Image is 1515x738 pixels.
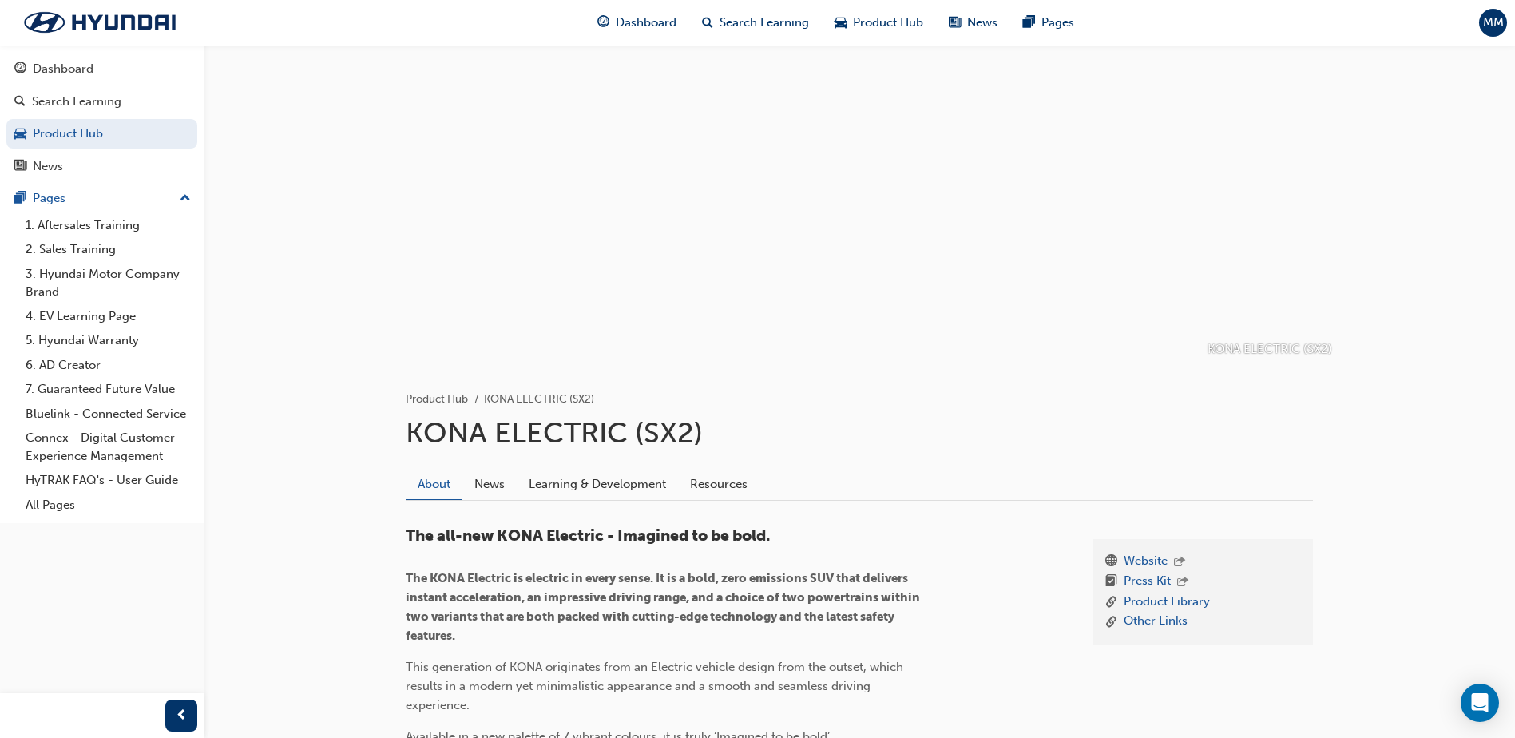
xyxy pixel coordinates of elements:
[967,14,997,32] span: News
[585,6,689,39] a: guage-iconDashboard
[1023,13,1035,33] span: pages-icon
[14,95,26,109] span: search-icon
[32,93,121,111] div: Search Learning
[6,54,197,84] a: Dashboard
[406,392,468,406] a: Product Hub
[822,6,936,39] a: car-iconProduct Hub
[6,119,197,149] a: Product Hub
[517,469,678,499] a: Learning & Development
[19,262,197,304] a: 3. Hyundai Motor Company Brand
[936,6,1010,39] a: news-iconNews
[19,213,197,238] a: 1. Aftersales Training
[19,353,197,378] a: 6. AD Creator
[14,192,26,206] span: pages-icon
[33,157,63,176] div: News
[19,328,197,353] a: 5. Hyundai Warranty
[6,184,197,213] button: Pages
[406,526,770,545] span: The all-new KONA Electric - Imagined to be bold.
[1174,556,1185,569] span: outbound-icon
[33,189,65,208] div: Pages
[597,13,609,33] span: guage-icon
[1208,340,1332,359] p: KONA ELECTRIC (SX2)
[1124,612,1188,632] a: Other Links
[1124,552,1168,573] a: Website
[1010,6,1087,39] a: pages-iconPages
[406,571,922,643] span: The KONA Electric is electric in every sense. It is a bold, zero emissions SUV that delivers inst...
[484,391,594,409] li: KONA ELECTRIC (SX2)
[720,14,809,32] span: Search Learning
[702,13,713,33] span: search-icon
[6,51,197,184] button: DashboardSearch LearningProduct HubNews
[835,13,847,33] span: car-icon
[949,13,961,33] span: news-icon
[19,237,197,262] a: 2. Sales Training
[19,402,197,427] a: Bluelink - Connected Service
[14,160,26,174] span: news-icon
[19,426,197,468] a: Connex - Digital Customer Experience Management
[1461,684,1499,722] div: Open Intercom Messenger
[678,469,759,499] a: Resources
[406,415,1313,450] h1: KONA ELECTRIC (SX2)
[19,493,197,518] a: All Pages
[8,6,192,39] img: Trak
[180,188,191,209] span: up-icon
[19,377,197,402] a: 7. Guaranteed Future Value
[1105,593,1117,613] span: link-icon
[406,660,906,712] span: This generation of KONA originates from an Electric vehicle design from the outset, which results...
[176,706,188,726] span: prev-icon
[462,469,517,499] a: News
[1105,612,1117,632] span: link-icon
[616,14,676,32] span: Dashboard
[14,127,26,141] span: car-icon
[1124,572,1171,593] a: Press Kit
[689,6,822,39] a: search-iconSearch Learning
[14,62,26,77] span: guage-icon
[1177,576,1188,589] span: outbound-icon
[406,469,462,500] a: About
[1105,572,1117,593] span: booktick-icon
[19,304,197,329] a: 4. EV Learning Page
[1479,9,1507,37] button: MM
[1124,593,1210,613] a: Product Library
[1105,552,1117,573] span: www-icon
[853,14,923,32] span: Product Hub
[1483,14,1504,32] span: MM
[1041,14,1074,32] span: Pages
[19,468,197,493] a: HyTRAK FAQ's - User Guide
[33,60,93,78] div: Dashboard
[6,87,197,117] a: Search Learning
[6,152,197,181] a: News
